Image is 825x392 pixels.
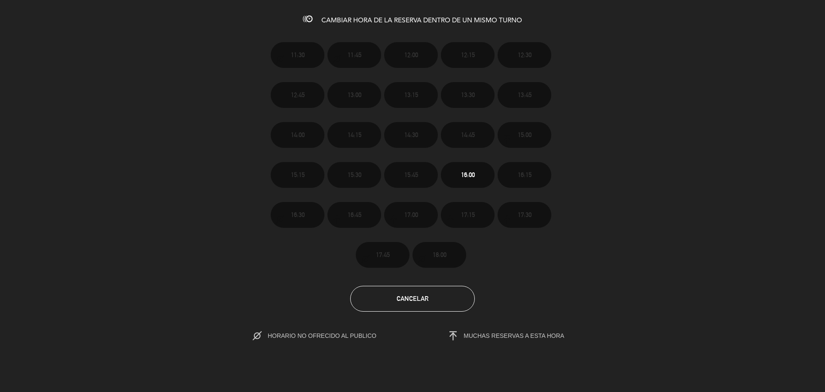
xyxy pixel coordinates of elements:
[327,162,381,188] button: 15:30
[327,202,381,228] button: 16:45
[327,42,381,68] button: 11:45
[350,286,475,312] button: Cancelar
[404,170,418,180] span: 15:45
[404,50,418,60] span: 12:00
[441,162,495,188] button: 16:00
[271,122,324,148] button: 14:00
[498,202,551,228] button: 17:30
[271,202,324,228] button: 16:30
[397,295,428,302] span: Cancelar
[384,162,438,188] button: 15:45
[461,90,475,100] span: 13:30
[441,82,495,108] button: 13:30
[441,42,495,68] button: 12:15
[291,50,305,60] span: 11:30
[271,42,324,68] button: 11:30
[271,82,324,108] button: 12:45
[404,90,418,100] span: 13:15
[461,130,475,140] span: 14:45
[384,82,438,108] button: 13:15
[461,170,475,180] span: 16:00
[518,50,532,60] span: 12:30
[498,122,551,148] button: 15:00
[404,210,418,220] span: 17:00
[498,82,551,108] button: 13:45
[348,90,361,100] span: 13:00
[412,242,466,268] button: 18:00
[291,130,305,140] span: 14:00
[291,170,305,180] span: 15:15
[321,17,522,24] span: CAMBIAR HORA DE LA RESERVA DENTRO DE UN MISMO TURNO
[348,130,361,140] span: 14:15
[441,122,495,148] button: 14:45
[461,210,475,220] span: 17:15
[291,210,305,220] span: 16:30
[356,242,409,268] button: 17:45
[518,130,532,140] span: 15:00
[498,162,551,188] button: 16:15
[441,202,495,228] button: 17:15
[291,90,305,100] span: 12:45
[271,162,324,188] button: 15:15
[404,130,418,140] span: 14:30
[518,210,532,220] span: 17:30
[518,170,532,180] span: 16:15
[498,42,551,68] button: 12:30
[384,42,438,68] button: 12:00
[327,122,381,148] button: 14:15
[433,250,446,260] span: 18:00
[268,332,394,339] span: HORARIO NO OFRECIDO AL PUBLICO
[464,332,564,339] span: MUCHAS RESERVAS A ESTA HORA
[348,210,361,220] span: 16:45
[348,170,361,180] span: 15:30
[384,202,438,228] button: 17:00
[518,90,532,100] span: 13:45
[461,50,475,60] span: 12:15
[384,122,438,148] button: 14:30
[327,82,381,108] button: 13:00
[348,50,361,60] span: 11:45
[376,250,390,260] span: 17:45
